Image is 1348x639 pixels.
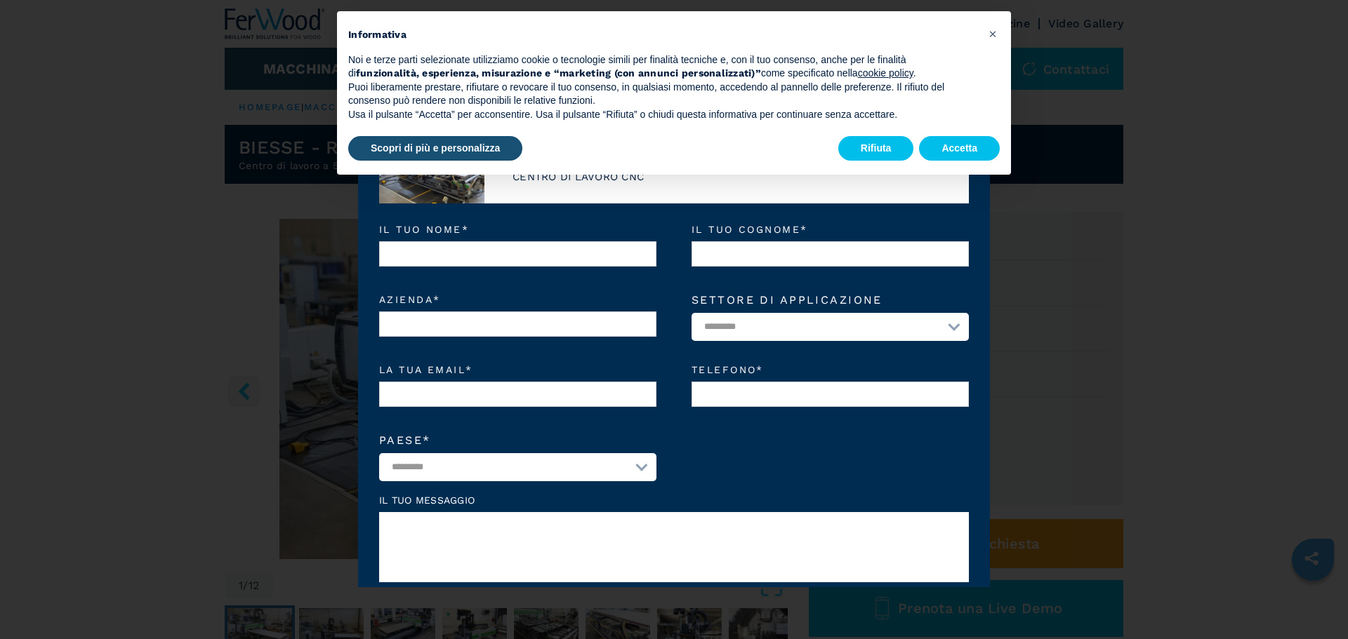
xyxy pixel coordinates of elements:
[348,53,977,81] p: Noi e terze parti selezionate utilizziamo cookie o tecnologie simili per finalità tecniche e, con...
[348,108,977,122] p: Usa il pulsante “Accetta” per acconsentire. Usa il pulsante “Rifiuta” o chiudi questa informativa...
[379,365,656,375] em: La tua email
[858,67,913,79] a: cookie policy
[379,495,969,505] label: Il tuo messaggio
[692,382,969,407] input: Telefono*
[919,136,1000,161] button: Accetta
[348,28,977,42] h2: Informativa
[692,365,969,375] em: Telefono
[379,241,656,267] input: Il tuo nome*
[379,435,656,446] label: Paese
[692,295,969,306] label: Settore di applicazione
[379,382,656,407] input: La tua email*
[989,25,997,42] span: ×
[379,224,656,234] em: Il tuo nome
[356,67,761,79] strong: funzionalità, esperienza, misurazione e “marketing (con annunci personalizzati)”
[348,81,977,108] p: Puoi liberamente prestare, rifiutare o revocare il tuo consenso, in qualsiasi momento, accedendo ...
[379,295,656,304] em: Azienda
[379,311,656,337] input: Azienda*
[692,224,969,234] em: Il tuo cognome
[838,136,914,161] button: Rifiuta
[348,136,522,161] button: Scopri di più e personalizza
[982,22,1004,45] button: Chiudi questa informativa
[692,241,969,267] input: Il tuo cognome*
